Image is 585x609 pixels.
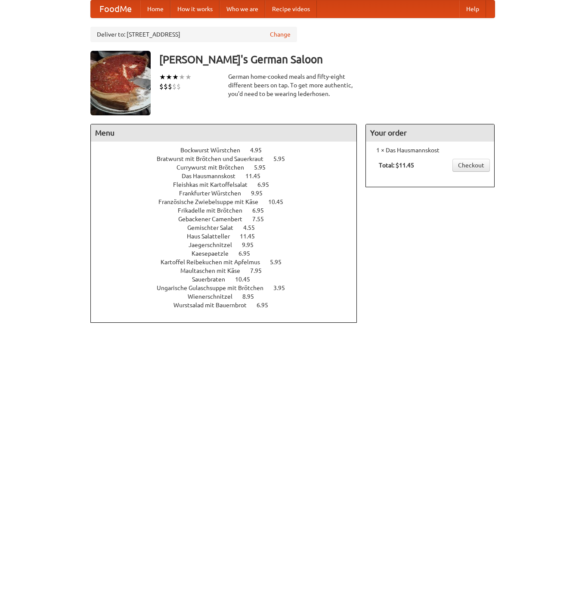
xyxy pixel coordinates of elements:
a: Help [459,0,486,18]
li: ★ [166,72,172,82]
a: Frikadelle mit Brötchen 6.95 [178,207,280,214]
span: Maultaschen mit Käse [180,267,249,274]
img: angular.jpg [90,51,151,115]
a: Jaegerschnitzel 9.95 [189,241,269,248]
li: $ [159,82,164,91]
li: $ [168,82,172,91]
h4: Your order [366,124,494,142]
a: Kaesepaetzle 6.95 [192,250,266,257]
a: Das Hausmannskost 11.45 [182,173,276,179]
a: Recipe videos [265,0,317,18]
span: Haus Salatteller [187,233,238,240]
span: 6.95 [238,250,259,257]
a: Kartoffel Reibekuchen mit Apfelmus 5.95 [161,259,297,266]
span: 4.95 [250,147,270,154]
span: 4.55 [243,224,263,231]
span: Fleishkas mit Kartoffelsalat [173,181,256,188]
a: Home [140,0,170,18]
li: $ [172,82,176,91]
span: Jaegerschnitzel [189,241,241,248]
a: Bockwurst Würstchen 4.95 [180,147,278,154]
h3: [PERSON_NAME]'s German Saloon [159,51,495,68]
span: Kaesepaetzle [192,250,237,257]
span: Französische Zwiebelsuppe mit Käse [158,198,267,205]
span: 10.45 [268,198,292,205]
span: 7.55 [252,216,272,223]
a: FoodMe [91,0,140,18]
li: 1 × Das Hausmannskost [370,146,490,155]
a: Gemischter Salat 4.55 [187,224,271,231]
span: Frankfurter Würstchen [179,190,250,197]
span: Bratwurst mit Brötchen und Sauerkraut [157,155,272,162]
div: Deliver to: [STREET_ADDRESS] [90,27,297,42]
a: Wurstsalad mit Bauernbrot 6.95 [173,302,284,309]
span: 7.95 [250,267,270,274]
li: ★ [159,72,166,82]
span: Wienerschnitzel [188,293,241,300]
span: Kartoffel Reibekuchen mit Apfelmus [161,259,269,266]
a: Maultaschen mit Käse 7.95 [180,267,278,274]
span: 9.95 [251,190,271,197]
a: Frankfurter Würstchen 9.95 [179,190,279,197]
li: ★ [179,72,185,82]
a: Who we are [220,0,265,18]
b: Total: $11.45 [379,162,414,169]
span: 11.45 [240,233,263,240]
span: 5.95 [270,259,290,266]
a: Haus Salatteller 11.45 [187,233,271,240]
span: Gemischter Salat [187,224,242,231]
div: German home-cooked meals and fifty-eight different beers on tap. To get more authentic, you'd nee... [228,72,357,98]
li: ★ [185,72,192,82]
li: $ [164,82,168,91]
a: Wienerschnitzel 8.95 [188,293,270,300]
li: $ [176,82,181,91]
span: Frikadelle mit Brötchen [178,207,251,214]
span: 3.95 [273,284,294,291]
span: 5.95 [254,164,274,171]
a: Currywurst mit Brötchen 5.95 [176,164,282,171]
a: Fleishkas mit Kartoffelsalat 6.95 [173,181,285,188]
span: 11.45 [245,173,269,179]
span: Ungarische Gulaschsuppe mit Brötchen [157,284,272,291]
a: Ungarische Gulaschsuppe mit Brötchen 3.95 [157,284,301,291]
span: 10.45 [235,276,259,283]
span: Sauerbraten [192,276,234,283]
a: Sauerbraten 10.45 [192,276,266,283]
a: Gebackener Camenbert 7.55 [178,216,280,223]
a: Checkout [452,159,490,172]
span: 6.95 [257,302,277,309]
a: How it works [170,0,220,18]
li: ★ [172,72,179,82]
h4: Menu [91,124,357,142]
span: 8.95 [242,293,263,300]
span: Das Hausmannskost [182,173,244,179]
span: 6.95 [252,207,272,214]
span: 6.95 [257,181,278,188]
span: Gebackener Camenbert [178,216,251,223]
span: Wurstsalad mit Bauernbrot [173,302,255,309]
span: Bockwurst Würstchen [180,147,249,154]
a: Change [270,30,291,39]
span: 9.95 [242,241,262,248]
span: 5.95 [273,155,294,162]
a: Bratwurst mit Brötchen und Sauerkraut 5.95 [157,155,301,162]
span: Currywurst mit Brötchen [176,164,253,171]
a: Französische Zwiebelsuppe mit Käse 10.45 [158,198,299,205]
